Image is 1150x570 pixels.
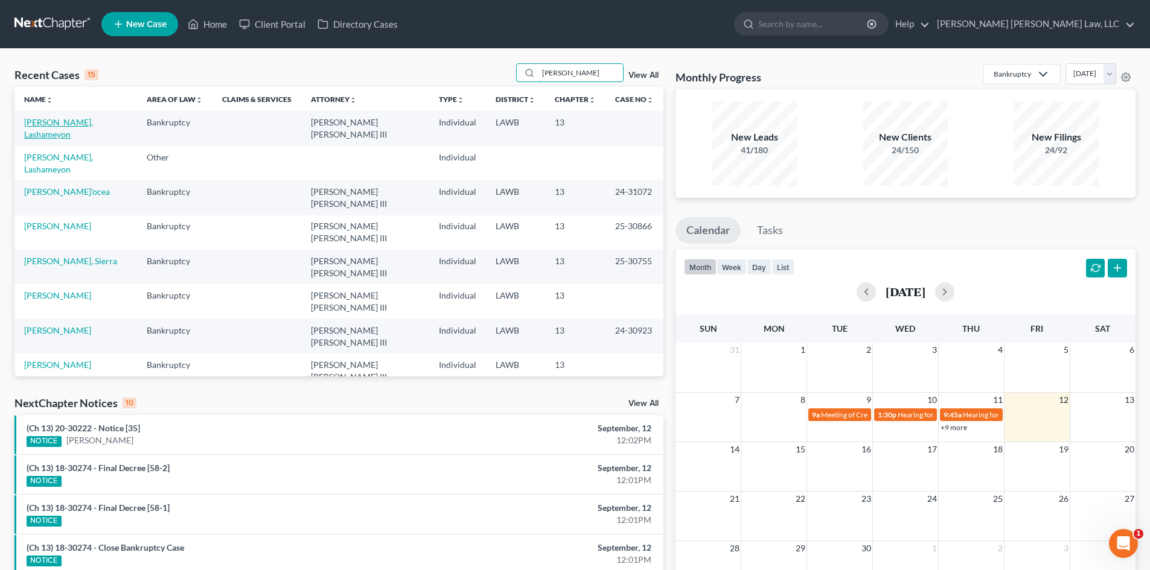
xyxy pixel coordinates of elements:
td: Bankruptcy [137,180,212,215]
div: 12:01PM [451,514,651,526]
span: Sun [700,323,717,334]
a: Area of Lawunfold_more [147,95,203,104]
div: 12:01PM [451,474,651,486]
span: 1 [799,343,807,357]
i: unfold_more [46,97,53,104]
span: 25 [992,492,1004,506]
span: Thu [962,323,980,334]
div: NOTICE [27,556,62,566]
td: 13 [545,250,605,284]
span: 1 [931,541,938,556]
span: 27 [1123,492,1136,506]
a: [PERSON_NAME] [24,359,91,370]
a: Nameunfold_more [24,95,53,104]
td: Individual [429,250,486,284]
span: 10 [926,393,938,407]
td: Bankruptcy [137,111,212,145]
a: [PERSON_NAME] [66,434,133,446]
span: New Case [126,20,167,29]
button: month [684,259,717,275]
span: 9a [812,410,820,419]
div: 12:01PM [451,554,651,566]
a: Typeunfold_more [439,95,464,104]
div: Recent Cases [14,68,98,82]
div: New Clients [863,130,948,144]
a: (Ch 13) 18-30274 - Final Decree [58-2] [27,463,170,473]
div: 15 [85,69,98,80]
h2: [DATE] [886,285,925,298]
td: Bankruptcy [137,353,212,388]
td: [PERSON_NAME] [PERSON_NAME] III [301,215,429,250]
div: September, 12 [451,542,651,554]
a: Home [182,13,233,35]
span: 2 [997,541,1004,556]
div: NextChapter Notices [14,396,136,410]
span: Fri [1030,323,1043,334]
td: LAWB [486,319,545,353]
span: 14 [729,442,741,457]
span: 20 [1123,442,1136,457]
i: unfold_more [457,97,464,104]
a: [PERSON_NAME] [24,221,91,231]
td: Individual [429,353,486,388]
a: View All [628,399,659,408]
span: 23 [860,492,872,506]
span: 11 [992,393,1004,407]
button: list [771,259,794,275]
th: Claims & Services [212,87,301,111]
a: +9 more [941,423,967,432]
span: Hearing for [PERSON_NAME] & [PERSON_NAME] [963,410,1121,419]
div: September, 12 [451,502,651,514]
div: 10 [123,397,136,408]
td: Individual [429,111,486,145]
span: Tue [832,323,848,334]
a: [PERSON_NAME], Lashameyon [24,117,93,139]
span: 4 [997,343,1004,357]
h3: Monthly Progress [676,70,761,84]
span: 16 [860,442,872,457]
a: [PERSON_NAME] [PERSON_NAME] Law, LLC [931,13,1135,35]
td: 13 [545,319,605,353]
div: 12:02PM [451,434,651,446]
span: Hearing for [PERSON_NAME] [898,410,992,419]
a: View All [628,71,659,80]
input: Search by name... [538,64,623,81]
span: 21 [729,492,741,506]
a: Client Portal [233,13,311,35]
a: Districtunfold_more [496,95,535,104]
a: Help [889,13,930,35]
span: 6 [1128,343,1136,357]
td: Individual [429,319,486,353]
span: 2 [865,343,872,357]
div: Bankruptcy [994,69,1031,79]
span: 31 [729,343,741,357]
i: unfold_more [350,97,357,104]
a: [PERSON_NAME] [24,325,91,335]
button: week [717,259,747,275]
span: 18 [992,442,1004,457]
td: 13 [545,284,605,318]
div: 41/180 [712,144,797,156]
span: 13 [1123,393,1136,407]
td: Bankruptcy [137,284,212,318]
a: [PERSON_NAME] [24,290,91,300]
span: 3 [931,343,938,357]
input: Search by name... [758,13,869,35]
td: 24-30923 [605,319,663,353]
span: Meeting of Creditors for [PERSON_NAME] [821,410,955,419]
a: Chapterunfold_more [555,95,596,104]
td: [PERSON_NAME] [PERSON_NAME] III [301,284,429,318]
i: unfold_more [196,97,203,104]
span: 7 [733,393,741,407]
span: 19 [1058,442,1070,457]
div: 24/150 [863,144,948,156]
i: unfold_more [647,97,654,104]
div: New Filings [1014,130,1099,144]
td: Bankruptcy [137,250,212,284]
span: 12 [1058,393,1070,407]
span: 29 [794,541,807,556]
td: 25-30755 [605,250,663,284]
td: [PERSON_NAME] [PERSON_NAME] III [301,250,429,284]
div: September, 12 [451,422,651,434]
div: September, 12 [451,462,651,474]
